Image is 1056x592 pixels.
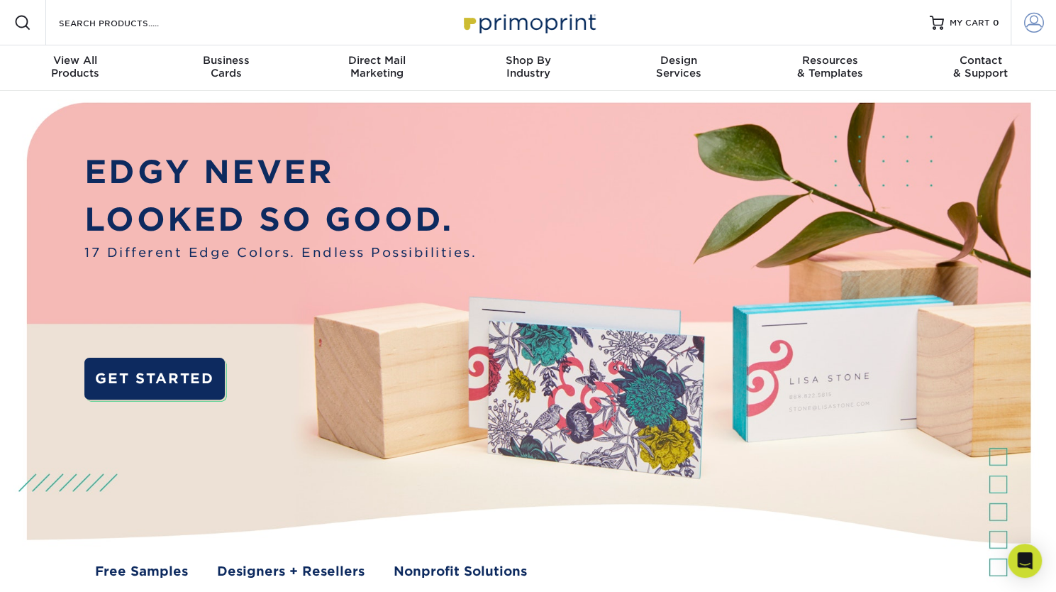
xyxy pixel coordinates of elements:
div: Open Intercom Messenger [1008,544,1042,578]
span: Shop By [452,54,604,67]
div: & Templates [755,54,906,80]
div: Cards [151,54,302,80]
div: Marketing [301,54,452,80]
iframe: Google Customer Reviews [4,549,121,587]
span: Contact [905,54,1056,67]
p: EDGY NEVER [84,148,477,196]
a: Free Samples [95,562,188,581]
span: Design [604,54,755,67]
p: LOOKED SO GOOD. [84,196,477,243]
a: DesignServices [604,45,755,91]
span: Resources [755,54,906,67]
a: Resources& Templates [755,45,906,91]
span: MY CART [950,17,990,29]
div: Services [604,54,755,80]
input: SEARCH PRODUCTS..... [57,14,196,31]
a: Nonprofit Solutions [394,562,527,581]
span: 17 Different Edge Colors. Endless Possibilities. [84,243,477,263]
span: 0 [993,18,999,28]
img: Primoprint [457,7,599,38]
a: BusinessCards [151,45,302,91]
div: Industry [452,54,604,80]
a: Direct MailMarketing [301,45,452,91]
a: Shop ByIndustry [452,45,604,91]
div: & Support [905,54,1056,80]
span: Business [151,54,302,67]
a: Designers + Resellers [217,562,365,581]
a: GET STARTED [84,358,225,400]
a: Contact& Support [905,45,1056,91]
span: Direct Mail [301,54,452,67]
